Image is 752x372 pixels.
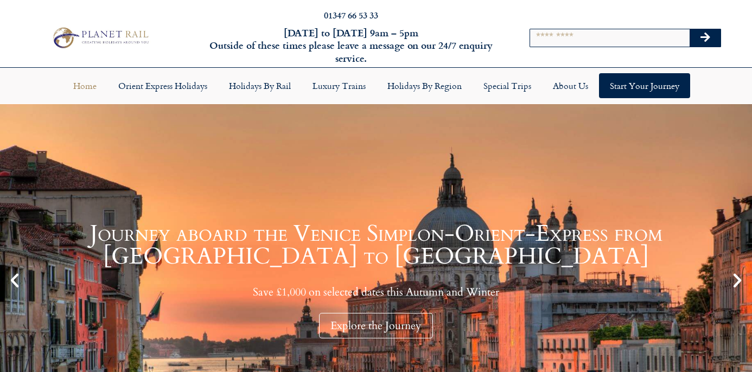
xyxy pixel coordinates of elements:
a: Luxury Trains [302,73,377,98]
h6: [DATE] to [DATE] 9am – 5pm Outside of these times please leave a message on our 24/7 enquiry serv... [203,27,499,65]
a: About Us [542,73,599,98]
a: Home [62,73,107,98]
a: Start your Journey [599,73,690,98]
a: Holidays by Region [377,73,473,98]
div: Explore the Journey [319,313,433,338]
div: Previous slide [5,271,24,290]
a: Holidays by Rail [218,73,302,98]
img: Planet Rail Train Holidays Logo [49,25,151,50]
a: 01347 66 53 33 [324,9,378,21]
a: Special Trips [473,73,542,98]
button: Search [690,29,721,47]
nav: Menu [5,73,747,98]
div: Next slide [728,271,747,290]
p: Save £1,000 on selected dates this Autumn and Winter [27,285,725,299]
a: Orient Express Holidays [107,73,218,98]
h1: Journey aboard the Venice Simplon-Orient-Express from [GEOGRAPHIC_DATA] to [GEOGRAPHIC_DATA] [27,222,725,268]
